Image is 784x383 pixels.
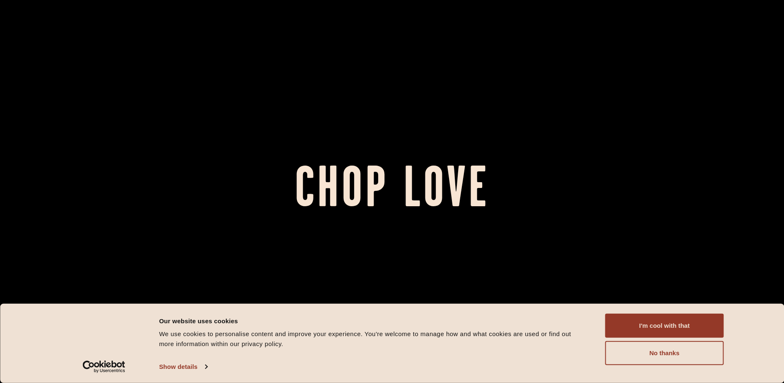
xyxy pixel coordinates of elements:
[159,316,587,326] div: Our website uses cookies
[159,361,207,373] a: Show details
[605,341,724,365] button: No thanks
[159,329,587,349] div: We use cookies to personalise content and improve your experience. You're welcome to manage how a...
[605,314,724,338] button: I'm cool with that
[68,361,140,373] a: Usercentrics Cookiebot - opens in a new window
